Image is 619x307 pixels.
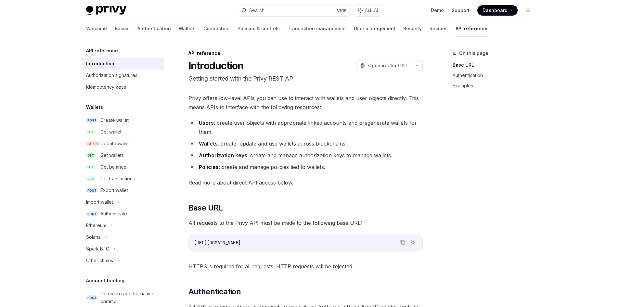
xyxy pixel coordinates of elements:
button: Toggle dark mode [523,5,533,16]
h5: Account funding [86,277,124,285]
strong: Users [199,120,214,126]
a: Security [403,21,422,36]
a: GETGet transactions [81,173,164,185]
li: : create and manage authorization keys to manage wallets. [188,151,423,160]
a: Recipes [430,21,448,36]
a: Authentication [453,70,538,81]
div: Get wallets [100,151,124,159]
button: Open in ChatGPT [356,60,412,71]
strong: Wallets [199,140,218,147]
h5: API reference [86,47,118,55]
div: API reference [188,50,423,57]
span: All requests to the Privy API must be made to the following base URL: [188,218,423,227]
span: GET [86,130,95,134]
a: Authentication [137,21,171,36]
span: POST [86,295,98,300]
span: GET [86,176,95,181]
div: Introduction [86,60,114,68]
a: Introduction [81,58,164,70]
span: POST [86,188,98,193]
div: Solana [86,233,101,241]
strong: Policies [199,164,219,170]
a: Transaction management [288,21,346,36]
a: Dashboard [477,5,518,16]
img: light logo [86,6,126,15]
span: Open in ChatGPT [368,62,408,69]
span: Ask AI [365,7,378,14]
button: Search...CtrlK [237,5,351,16]
div: Authorization signatures [86,71,137,79]
a: GETGet balance [81,161,164,173]
span: GET [86,153,95,158]
span: Base URL [188,203,223,213]
h5: Wallets [86,103,103,111]
div: Get wallet [100,128,122,136]
div: Import wallet [86,198,113,206]
p: Getting started with the Privy REST API [188,74,423,83]
div: Search... [249,6,267,14]
a: Wallets [179,21,196,36]
a: Connectors [203,21,230,36]
a: POSTExport wallet [81,185,164,196]
a: GETGet wallets [81,149,164,161]
div: Configure app for native onramp [100,290,160,305]
button: Ask AI [409,238,417,247]
div: Export wallet [100,186,128,194]
strong: Authorization keys [199,152,247,159]
a: GETGet wallet [81,126,164,138]
span: HTTPS is required for all requests. HTTP requests will be rejected. [188,262,423,271]
div: Authenticate [100,210,127,218]
div: Create wallet [100,116,129,124]
span: Ctrl K [337,8,347,13]
a: Demo [431,7,444,14]
a: POSTAuthenticate [81,208,164,220]
div: Get balance [100,163,126,171]
div: Spark BTC [86,245,109,253]
span: PATCH [86,141,99,146]
span: POST [86,118,98,123]
a: Support [452,7,470,14]
a: Basics [115,21,130,36]
li: : create, update and use wallets across blockchains. [188,139,423,148]
a: Idempotency keys [81,81,164,93]
a: Policies & controls [238,21,280,36]
a: Examples [453,81,538,91]
a: Authorization signatures [81,70,164,81]
h1: Introduction [188,60,244,71]
span: Read more about direct API access below. [188,178,423,187]
span: [URL][DOMAIN_NAME] [194,240,241,246]
span: Dashboard [483,7,508,14]
div: Ethereum [86,222,106,229]
li: : create user objects with appropriate linked accounts and pregenerate wallets for them. [188,118,423,136]
span: Privy offers low-level APIs you can use to interact with wallets and user objects directly. This ... [188,94,423,112]
span: POST [86,211,98,216]
a: User management [354,21,395,36]
div: Idempotency keys [86,83,126,91]
a: API reference [456,21,487,36]
a: POSTCreate wallet [81,114,164,126]
div: Get transactions [100,175,135,183]
li: : create and manage policies tied to wallets. [188,162,423,172]
button: Ask AI [354,5,382,16]
a: PATCHUpdate wallet [81,138,164,149]
span: On this page [459,49,488,57]
a: Welcome [86,21,107,36]
a: Base URL [453,60,538,70]
div: Other chains [86,257,113,264]
span: GET [86,165,95,170]
button: Copy the contents from the code block [398,238,407,247]
div: Update wallet [100,140,130,147]
span: Authentication [188,287,241,297]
